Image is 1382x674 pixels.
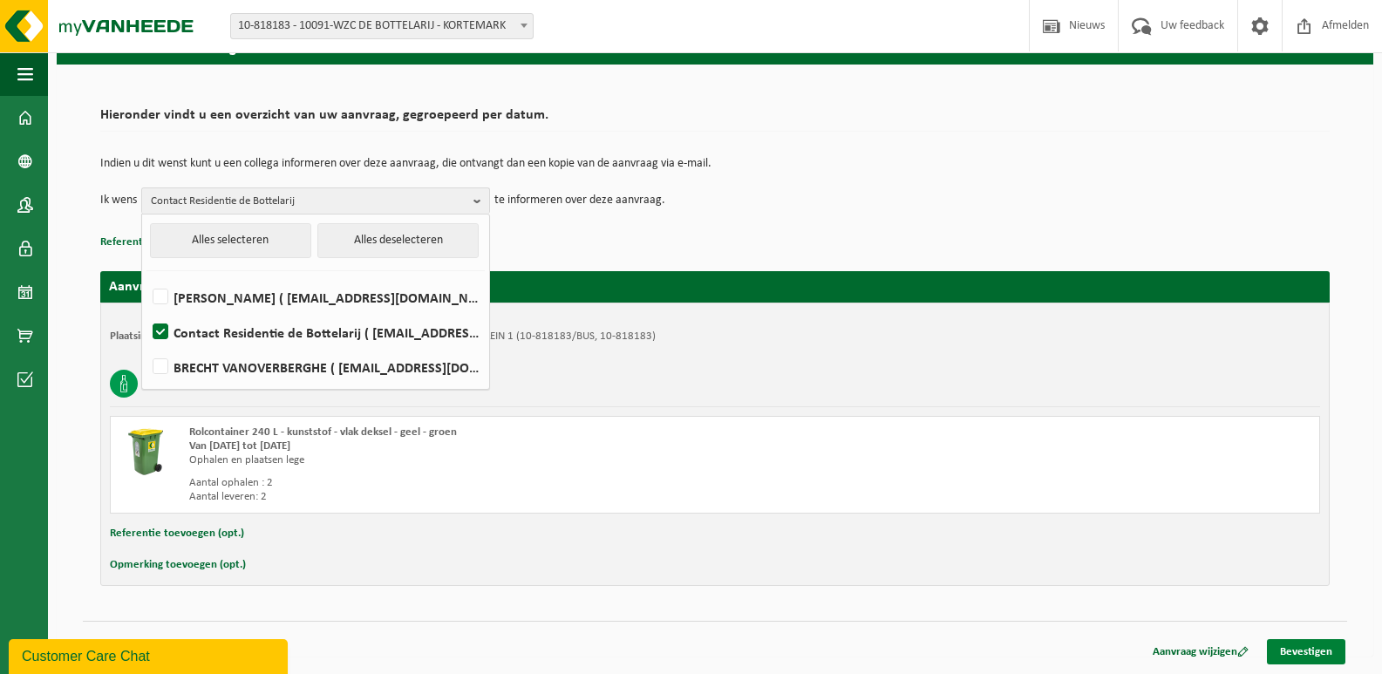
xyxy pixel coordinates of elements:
[100,231,235,254] button: Referentie toevoegen (opt.)
[141,187,490,214] button: Contact Residentie de Bottelarij
[109,280,240,294] strong: Aanvraag voor [DATE]
[494,187,665,214] p: te informeren over deze aanvraag.
[100,187,137,214] p: Ik wens
[149,319,480,345] label: Contact Residentie de Bottelarij ( [EMAIL_ADDRESS][DOMAIN_NAME] )
[230,13,534,39] span: 10-818183 - 10091-WZC DE BOTTELARIJ - KORTEMARK
[189,476,785,490] div: Aantal ophalen : 2
[119,426,172,478] img: WB-0240-HPE-GN-50.png
[189,426,457,438] span: Rolcontainer 240 L - kunststof - vlak deksel - geel - groen
[231,14,533,38] span: 10-818183 - 10091-WZC DE BOTTELARIJ - KORTEMARK
[189,490,785,504] div: Aantal leveren: 2
[317,223,479,258] button: Alles deselecteren
[1267,639,1345,664] a: Bevestigen
[100,108,1330,132] h2: Hieronder vindt u een overzicht van uw aanvraag, gegroepeerd per datum.
[110,330,186,342] strong: Plaatsingsadres:
[1140,639,1262,664] a: Aanvraag wijzigen
[149,284,480,310] label: [PERSON_NAME] ( [EMAIL_ADDRESS][DOMAIN_NAME] )
[9,636,291,674] iframe: chat widget
[151,188,466,214] span: Contact Residentie de Bottelarij
[189,453,785,467] div: Ophalen en plaatsen lege
[149,354,480,380] label: BRECHT VANOVERBERGHE ( [EMAIL_ADDRESS][DOMAIN_NAME] )
[100,158,1330,170] p: Indien u dit wenst kunt u een collega informeren over deze aanvraag, die ontvangt dan een kopie v...
[110,522,244,545] button: Referentie toevoegen (opt.)
[189,440,290,452] strong: Van [DATE] tot [DATE]
[150,223,311,258] button: Alles selecteren
[110,554,246,576] button: Opmerking toevoegen (opt.)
